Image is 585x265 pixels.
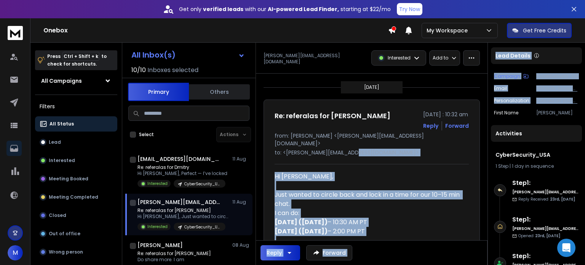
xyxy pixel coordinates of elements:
[275,132,469,147] p: from: [PERSON_NAME] <[PERSON_NAME][EMAIL_ADDRESS][DOMAIN_NAME]>
[8,245,23,260] button: M
[275,190,463,209] div: Just wanted to circle back and lock in a time for our 10–15 min chat.
[495,163,508,169] span: 1 Step
[50,121,74,127] p: All Status
[139,132,154,138] label: Select
[137,207,229,214] p: Re: referalas for [PERSON_NAME]
[512,178,579,188] h6: Step 1 :
[536,98,579,104] p: Noticed on your site that you offer phone-based access control and passwordless authentication so...
[49,249,83,255] p: Wrong person
[232,156,249,162] p: 11 Aug
[536,73,579,79] p: CyberSecurity_USA
[189,84,250,100] button: Others
[275,172,463,181] div: Hi [PERSON_NAME],
[275,227,328,236] strong: [DATE] ([DATE])
[261,245,300,260] button: Reply
[49,176,88,182] p: Meeting Booked
[494,110,518,116] p: First Name
[184,181,221,187] p: CyberSecurity_USA
[423,122,438,130] button: Reply
[267,249,282,257] div: Reply
[275,111,390,121] h1: Re: referalas for [PERSON_NAME]
[125,47,251,63] button: All Inbox(s)
[364,84,379,90] p: [DATE]
[507,23,572,38] button: Get Free Credits
[49,212,66,218] p: Closed
[536,110,579,116] p: [PERSON_NAME]
[131,51,176,59] h1: All Inbox(s)
[49,139,61,145] p: Lead
[137,257,225,263] p: Do share more. I am
[445,122,469,130] div: Forward
[62,52,99,61] span: Ctrl + Shift + k
[433,55,448,61] p: Add to
[306,245,352,260] button: Forward
[512,189,579,195] h6: [PERSON_NAME][EMAIL_ADDRESS][DOMAIN_NAME]
[35,116,117,132] button: All Status
[35,244,117,260] button: Wrong person
[41,77,82,85] h1: All Campaigns
[137,198,221,206] h1: [PERSON_NAME][EMAIL_ADDRESS][DOMAIN_NAME]
[137,214,229,220] p: Hi [PERSON_NAME], Just wanted to circle
[147,181,168,186] p: Interested
[137,170,227,177] p: Hi [PERSON_NAME], Perfect — I’ve locked
[147,224,168,230] p: Interested
[495,52,531,59] p: Lead Details
[275,218,328,226] strong: [DATE] ([DATE])
[131,66,146,75] span: 10 / 10
[147,66,198,75] h3: Inboxes selected
[557,239,575,257] div: Open Intercom Messenger
[495,151,577,159] h1: CyberSecurity_USA
[49,157,75,164] p: Interested
[536,85,579,92] p: [PERSON_NAME][EMAIL_ADDRESS][DOMAIN_NAME]
[494,85,507,92] p: Email
[35,190,117,205] button: Meeting Completed
[275,227,463,236] div: – 2:00 PM PT
[35,101,117,112] h3: Filters
[35,135,117,150] button: Lead
[494,73,520,79] p: Campaign
[232,199,249,205] p: 11 Aug
[512,163,554,169] span: 1 day in sequence
[232,242,249,248] p: 08 Aug
[512,215,579,224] h6: Step 1 :
[184,224,221,230] p: CyberSecurity_USA
[388,55,411,61] p: Interested
[49,194,98,200] p: Meeting Completed
[535,233,560,239] span: 23rd, [DATE]
[523,27,566,34] p: Get Free Credits
[137,241,183,249] h1: [PERSON_NAME]
[550,196,575,202] span: 23rd, [DATE]
[137,164,227,170] p: Re: referalas for Dmitry
[494,73,529,79] button: Campaign
[137,155,221,163] h1: [EMAIL_ADDRESS][DOMAIN_NAME]
[427,27,471,34] p: My Workspace
[275,149,469,156] p: to: <[PERSON_NAME][EMAIL_ADDRESS][DOMAIN_NAME]>
[203,5,243,13] strong: verified leads
[268,5,339,13] strong: AI-powered Lead Finder,
[512,252,579,261] h6: Step 1 :
[35,208,117,223] button: Closed
[494,98,529,104] p: Personalization
[35,153,117,168] button: Interested
[397,3,422,15] button: Try Now
[49,231,80,237] p: Out of office
[423,111,469,118] p: [DATE] : 10:32 am
[128,83,189,101] button: Primary
[512,226,579,231] h6: [PERSON_NAME][EMAIL_ADDRESS][DOMAIN_NAME]
[179,5,391,13] p: Get only with our starting at $22/mo
[35,73,117,88] button: All Campaigns
[8,26,23,40] img: logo
[47,53,107,68] p: Press to check for shortcuts.
[43,26,388,35] h1: Onebox
[518,196,575,202] p: Reply Received
[399,5,420,13] p: Try Now
[275,218,463,227] div: – 10:30 AM PT
[137,251,225,257] p: Re: referalas for [PERSON_NAME]
[495,163,577,169] div: |
[35,171,117,186] button: Meeting Booked
[518,233,560,239] p: Opened
[35,226,117,241] button: Out of office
